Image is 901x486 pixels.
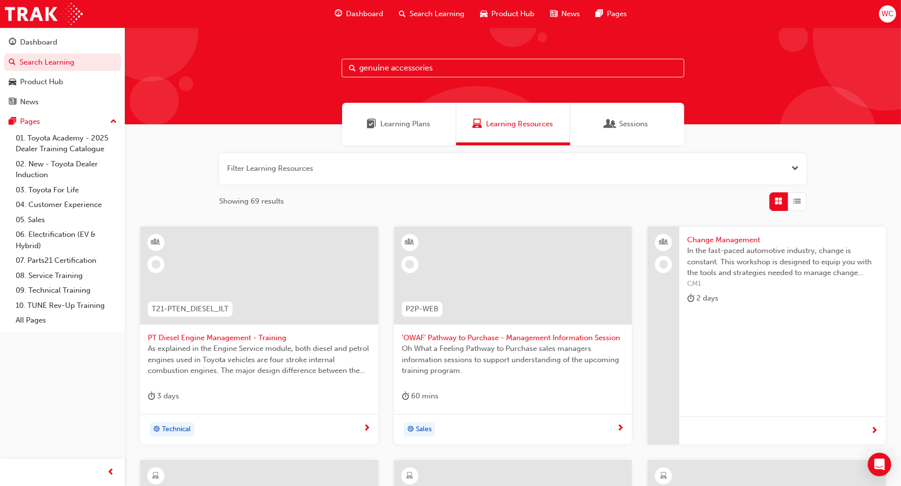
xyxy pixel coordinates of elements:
a: news-iconNews [542,4,588,24]
span: search-icon [399,8,406,20]
a: Product Hub [4,73,121,91]
a: search-iconSearch Learning [391,4,472,24]
span: WC [881,8,894,20]
span: Search Learning [410,8,464,20]
button: Pages [4,113,121,131]
a: 08. Service Training [12,268,121,283]
span: car-icon [480,8,487,20]
span: In the fast-paced automotive industry, change is constant. This workshop is designed to equip you... [687,245,878,278]
button: Open the filter [791,163,799,174]
a: T21-PTEN_DIESEL_ILTPT Diesel Engine Management - TrainingAs explained in the Engine Service modul... [140,227,378,445]
span: Sessions [606,118,616,130]
a: 06. Electrification (EV & Hybrid) [12,227,121,253]
a: car-iconProduct Hub [472,4,542,24]
span: T21-PTEN_DIESEL_ILT [152,303,229,315]
span: As explained in the Engine Service module, both diesel and petrol engines used in Toyota vehicles... [148,343,370,376]
span: Technical [162,424,191,435]
span: learningResourceType_ELEARNING-icon [153,470,160,483]
span: up-icon [110,116,117,128]
a: Learning PlansLearning Plans [342,103,456,145]
span: Learning Resources [472,118,482,130]
a: Change ManagementIn the fast-paced automotive industry, change is constant. This workshop is desi... [647,227,886,445]
span: pages-icon [9,117,16,126]
span: learningResourceType_INSTRUCTOR_LED-icon [406,236,413,249]
span: guage-icon [9,38,16,47]
span: target-icon [153,423,160,436]
span: learningRecordVerb_NONE-icon [659,260,668,269]
div: Open Intercom Messenger [868,453,891,476]
a: 02. New - Toyota Dealer Induction [12,157,121,183]
span: car-icon [9,78,16,87]
span: duration-icon [148,390,155,402]
div: 60 mins [402,390,439,402]
span: duration-icon [402,390,409,402]
span: PT Diesel Engine Management - Training [148,332,370,344]
span: News [561,8,580,20]
span: Sessions [620,118,648,130]
span: pages-icon [596,8,603,20]
span: people-icon [660,236,667,249]
a: 03. Toyota For Life [12,183,121,198]
div: Dashboard [20,37,57,48]
span: Dashboard [346,8,383,20]
a: 05. Sales [12,212,121,228]
span: Oh What a Feeling Pathway to Purchase sales managers information sessions to support understandin... [402,343,624,376]
div: Pages [20,116,40,127]
a: Search Learning [4,53,121,71]
span: P2P-WEB [406,303,439,315]
span: guage-icon [335,8,342,20]
span: learningRecordVerb_NONE-icon [152,260,161,269]
a: 04. Customer Experience [12,197,121,212]
a: 01. Toyota Academy - 2025 Dealer Training Catalogue [12,131,121,157]
span: Search [349,63,356,74]
input: Search... [342,59,684,77]
a: 07. Parts21 Certification [12,253,121,268]
span: learningRecordVerb_NONE-icon [405,260,414,269]
a: pages-iconPages [588,4,635,24]
span: Change Management [687,234,878,246]
span: next-icon [363,424,370,433]
a: Dashboard [4,33,121,51]
span: List [794,196,801,207]
img: Trak [5,3,83,25]
div: Product Hub [20,76,63,88]
span: learningResourceType_ELEARNING-icon [406,470,413,483]
span: prev-icon [108,466,115,479]
a: 10. TUNE Rev-Up Training [12,298,121,313]
span: 'OWAF' Pathway to Purchase - Management Information Session [402,332,624,344]
span: news-icon [550,8,557,20]
span: Sales [416,424,432,435]
div: 2 days [687,292,718,304]
span: Product Hub [491,8,534,20]
div: News [20,96,39,108]
a: guage-iconDashboard [327,4,391,24]
a: P2P-WEB'OWAF' Pathway to Purchase - Management Information SessionOh What a Feeling Pathway to Pu... [394,227,632,445]
span: CM1 [687,278,878,290]
span: next-icon [871,427,878,436]
span: learningResourceType_INSTRUCTOR_LED-icon [153,236,160,249]
a: News [4,93,121,111]
button: DashboardSearch LearningProduct HubNews [4,31,121,113]
span: Grid [775,196,783,207]
span: search-icon [9,58,16,67]
a: Learning ResourcesLearning Resources [456,103,570,145]
span: next-icon [617,424,624,433]
a: 09. Technical Training [12,283,121,298]
span: target-icon [407,423,414,436]
span: news-icon [9,98,16,107]
button: WC [879,5,896,23]
a: All Pages [12,313,121,328]
span: Showing 69 results [219,196,284,207]
span: Learning Resources [486,118,553,130]
a: SessionsSessions [570,103,684,145]
span: duration-icon [687,292,694,304]
span: learningResourceType_ELEARNING-icon [660,470,667,483]
span: Learning Plans [367,118,377,130]
div: 3 days [148,390,179,402]
span: Learning Plans [381,118,431,130]
span: Pages [607,8,627,20]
